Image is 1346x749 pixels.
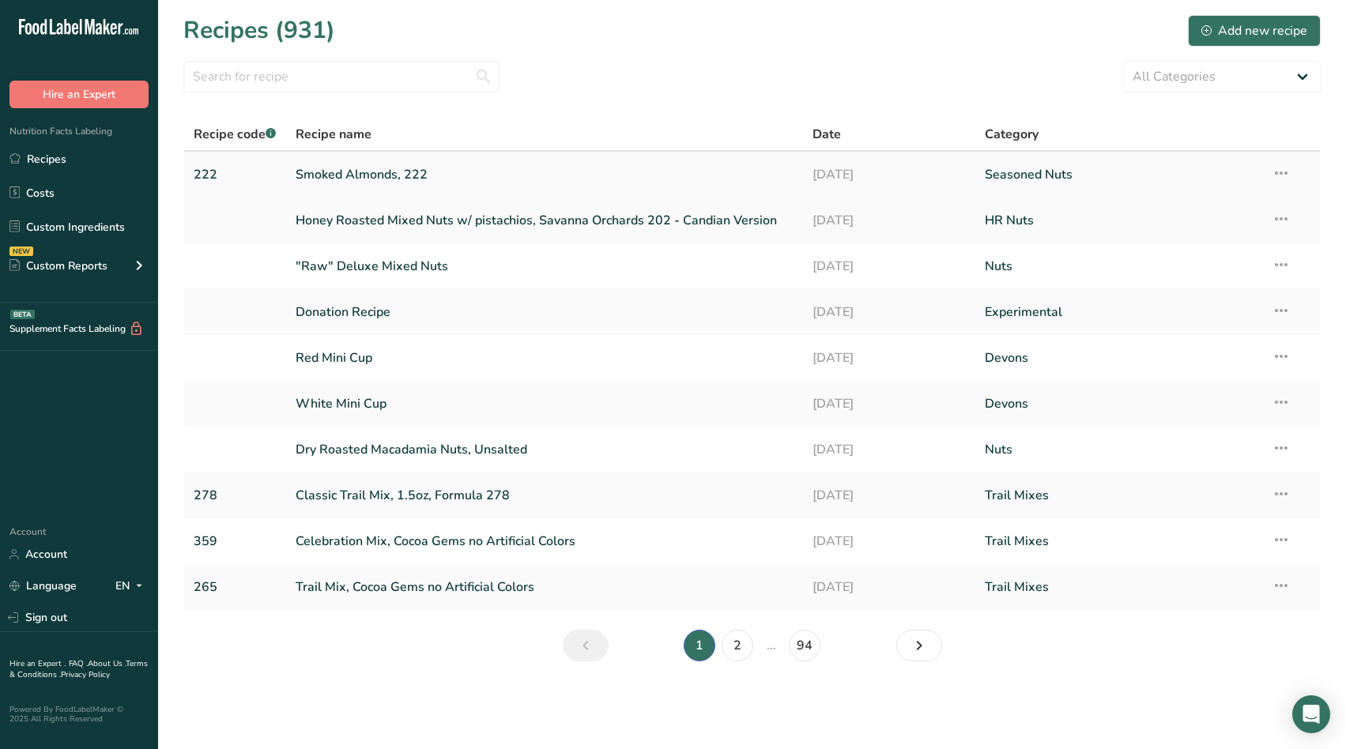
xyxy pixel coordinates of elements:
a: Language [9,572,77,600]
div: Add new recipe [1201,21,1307,40]
a: [DATE] [813,341,966,374]
a: About Us . [88,658,126,669]
a: FAQ . [69,658,88,669]
a: Previous page [563,630,609,661]
span: Recipe name [296,125,371,144]
a: [DATE] [813,204,966,237]
div: Custom Reports [9,258,107,274]
a: Page 94. [789,630,820,661]
a: [DATE] [813,387,966,420]
a: 265 [194,570,277,604]
a: Trail Mixes [985,479,1253,512]
div: EN [115,577,149,596]
a: Honey Roasted Mixed Nuts w/ pistachios, Savanna Orchards 202 - Candian Version [296,204,794,237]
a: Terms & Conditions . [9,658,148,680]
a: Devons [985,341,1253,374]
a: HR Nuts [985,204,1253,237]
input: Search for recipe [183,61,500,92]
a: Dry Roasted Macadamia Nuts, Unsalted [296,433,794,466]
a: Next page [896,630,942,661]
h1: Recipes (931) [183,13,335,48]
span: Recipe code [194,126,276,143]
a: Celebration Mix, Cocoa Gems no Artificial Colors [296,525,794,558]
a: Experimental [985,295,1253,329]
span: Category [985,125,1039,144]
a: Red Mini Cup [296,341,794,374]
a: Trail Mixes [985,570,1253,604]
a: Privacy Policy [61,669,110,680]
a: [DATE] [813,479,966,512]
a: Donation Recipe [296,295,794,329]
a: Nuts [985,250,1253,283]
a: White Mini Cup [296,387,794,420]
a: 222 [194,158,277,191]
a: 278 [194,479,277,512]
button: Hire an Expert [9,81,149,108]
a: [DATE] [813,525,966,558]
a: Page 2. [722,630,753,661]
a: 359 [194,525,277,558]
a: Devons [985,387,1253,420]
button: Add new recipe [1188,15,1321,47]
a: Seasoned Nuts [985,158,1253,191]
div: Open Intercom Messenger [1292,695,1330,733]
div: Powered By FoodLabelMaker © 2025 All Rights Reserved [9,705,149,724]
span: Date [813,125,841,144]
a: Nuts [985,433,1253,466]
a: Smoked Almonds, 222 [296,158,794,191]
a: Trail Mixes [985,525,1253,558]
a: "Raw" Deluxe Mixed Nuts [296,250,794,283]
a: Trail Mix, Cocoa Gems no Artificial Colors [296,570,794,604]
a: Hire an Expert . [9,658,66,669]
div: NEW [9,247,33,256]
a: [DATE] [813,570,966,604]
div: BETA [10,310,35,319]
a: [DATE] [813,250,966,283]
a: Classic Trail Mix, 1.5oz, Formula 278 [296,479,794,512]
a: [DATE] [813,158,966,191]
a: [DATE] [813,433,966,466]
a: [DATE] [813,295,966,329]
